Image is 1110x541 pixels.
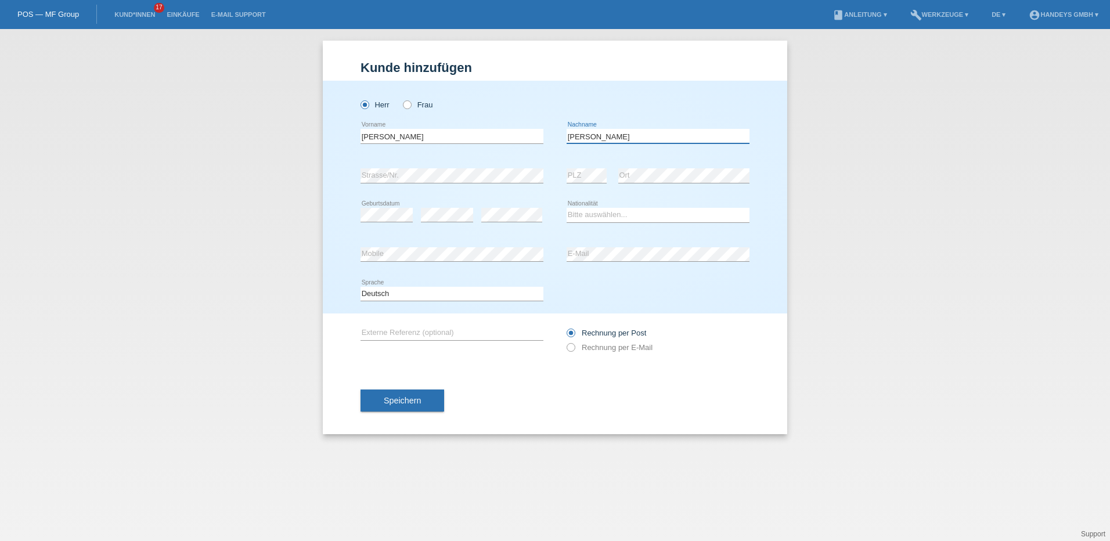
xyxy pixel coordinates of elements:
a: bookAnleitung ▾ [827,11,892,18]
a: buildWerkzeuge ▾ [904,11,975,18]
label: Rechnung per E-Mail [567,343,653,352]
span: 17 [154,3,164,13]
button: Speichern [361,389,444,412]
i: book [832,9,844,21]
a: POS — MF Group [17,10,79,19]
a: Support [1081,530,1105,538]
label: Herr [361,100,390,109]
i: build [910,9,922,21]
a: Einkäufe [161,11,205,18]
label: Rechnung per Post [567,329,646,337]
i: account_circle [1029,9,1040,21]
input: Herr [361,100,368,108]
input: Frau [403,100,410,108]
a: account_circleHandeys GmbH ▾ [1023,11,1104,18]
a: E-Mail Support [206,11,272,18]
a: DE ▾ [986,11,1011,18]
input: Rechnung per Post [567,329,574,343]
h1: Kunde hinzufügen [361,60,749,75]
span: Speichern [384,396,421,405]
label: Frau [403,100,433,109]
a: Kund*innen [109,11,161,18]
input: Rechnung per E-Mail [567,343,574,358]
